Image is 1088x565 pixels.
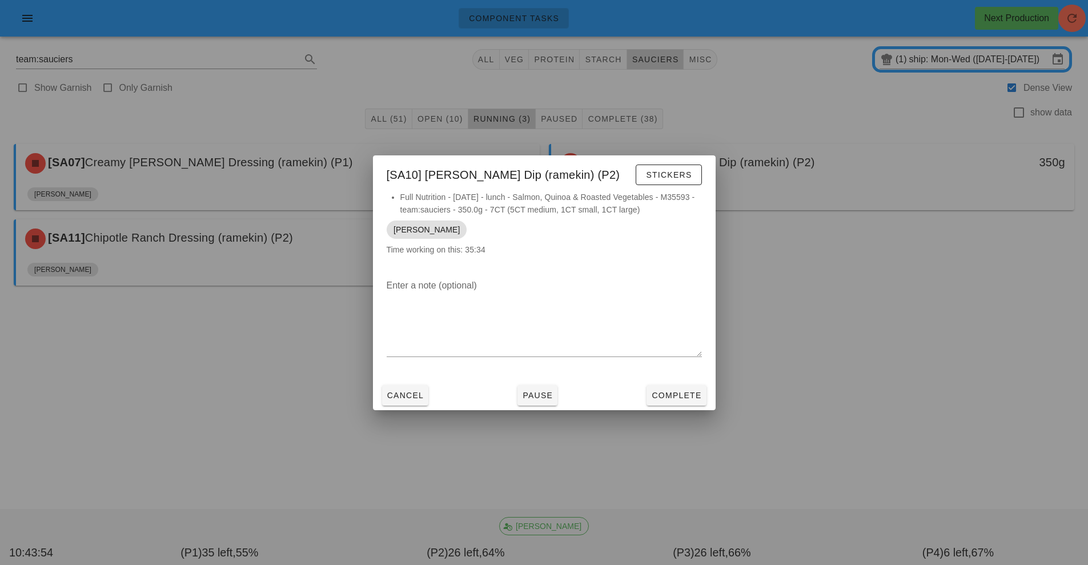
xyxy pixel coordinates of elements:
[373,191,716,267] div: Time working on this: 35:34
[373,155,716,191] div: [SA10] [PERSON_NAME] Dip (ramekin) (P2)
[394,221,460,239] span: [PERSON_NAME]
[387,391,424,400] span: Cancel
[517,385,557,406] button: Pause
[651,391,701,400] span: Complete
[382,385,429,406] button: Cancel
[522,391,553,400] span: Pause
[647,385,706,406] button: Complete
[636,165,701,185] button: Stickers
[645,170,692,179] span: Stickers
[400,191,702,216] li: Full Nutrition - [DATE] - lunch - Salmon, Quinoa & Roasted Vegetables - M35593 - team:sauciers - ...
